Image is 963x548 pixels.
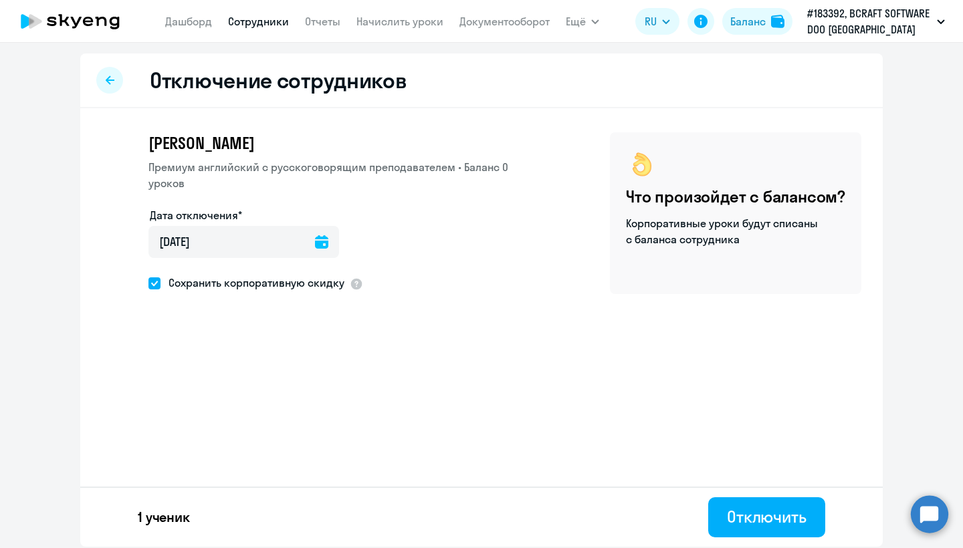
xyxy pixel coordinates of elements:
[626,186,845,207] h4: Что произойдет с балансом?
[722,8,792,35] button: Балансbalance
[771,15,784,28] img: balance
[807,5,932,37] p: #183392, BCRAFT SOFTWARE DOO [GEOGRAPHIC_DATA]
[566,8,599,35] button: Ещё
[160,275,344,291] span: Сохранить корпоративную скидку
[635,8,679,35] button: RU
[800,5,952,37] button: #183392, BCRAFT SOFTWARE DOO [GEOGRAPHIC_DATA]
[138,508,190,527] p: 1 ученик
[727,506,807,527] div: Отключить
[150,67,407,94] h2: Отключение сотрудников
[566,13,586,29] span: Ещё
[626,215,820,247] p: Корпоративные уроки будут списаны с баланса сотрудника
[148,132,254,154] span: [PERSON_NAME]
[730,13,766,29] div: Баланс
[459,15,550,28] a: Документооборот
[228,15,289,28] a: Сотрудники
[708,497,825,537] button: Отключить
[645,13,657,29] span: RU
[626,148,658,180] img: ok
[148,159,542,191] p: Премиум английский с русскоговорящим преподавателем • Баланс 0 уроков
[148,226,339,258] input: дд.мм.гггг
[305,15,340,28] a: Отчеты
[150,207,242,223] label: Дата отключения*
[165,15,212,28] a: Дашборд
[356,15,443,28] a: Начислить уроки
